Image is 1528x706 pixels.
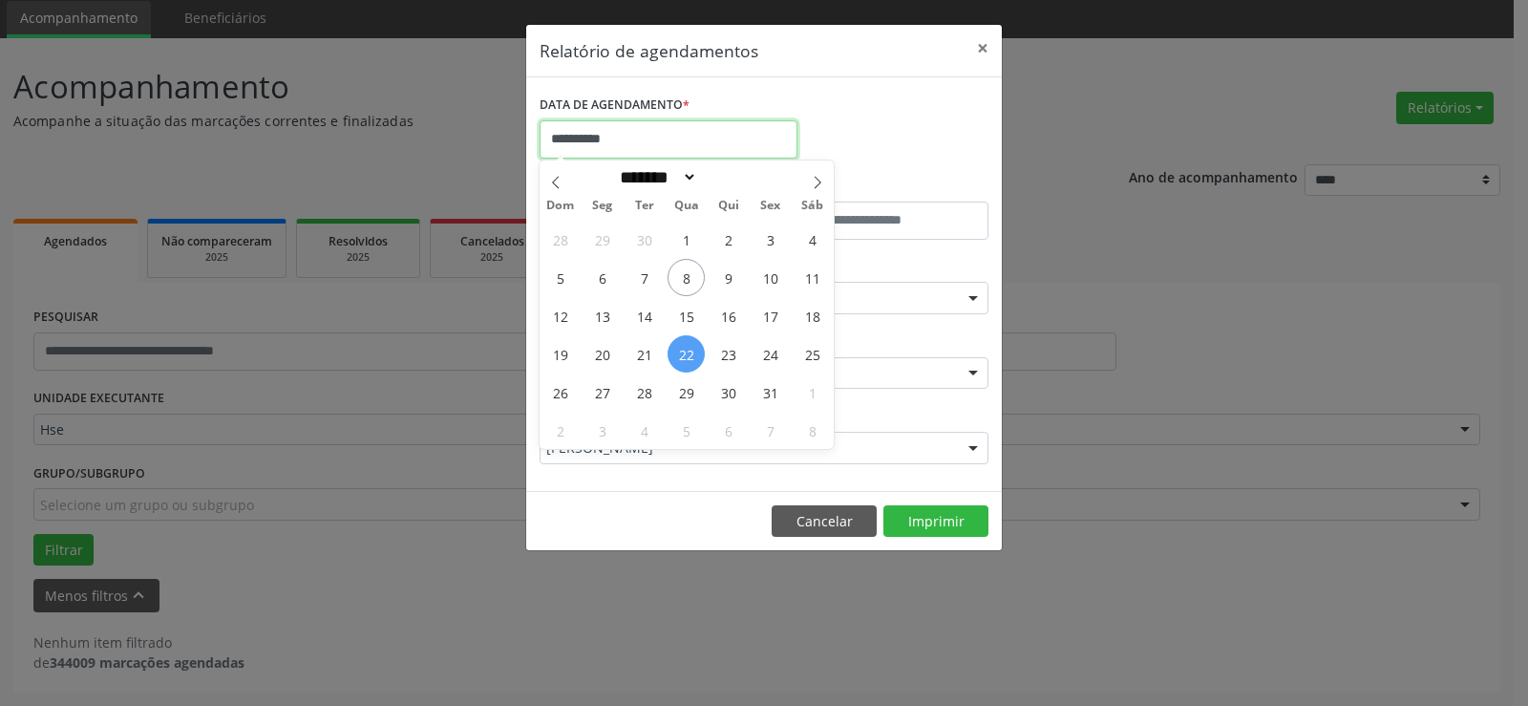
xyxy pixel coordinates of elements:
[541,259,579,296] span: Outubro 5, 2025
[624,200,666,212] span: Ter
[541,374,579,411] span: Outubro 26, 2025
[752,374,789,411] span: Outubro 31, 2025
[668,412,705,449] span: Novembro 5, 2025
[794,412,831,449] span: Novembro 8, 2025
[752,412,789,449] span: Novembro 7, 2025
[710,221,747,258] span: Outubro 2, 2025
[541,297,579,334] span: Outubro 12, 2025
[668,259,705,296] span: Outubro 8, 2025
[964,25,1002,72] button: Close
[697,167,760,187] input: Year
[541,221,579,258] span: Setembro 28, 2025
[769,172,988,202] label: ATÉ
[710,412,747,449] span: Novembro 6, 2025
[626,297,663,334] span: Outubro 14, 2025
[584,412,621,449] span: Novembro 3, 2025
[772,505,877,538] button: Cancelar
[668,335,705,373] span: Outubro 22, 2025
[584,374,621,411] span: Outubro 27, 2025
[750,200,792,212] span: Sex
[710,297,747,334] span: Outubro 16, 2025
[794,335,831,373] span: Outubro 25, 2025
[541,412,579,449] span: Novembro 2, 2025
[710,374,747,411] span: Outubro 30, 2025
[794,259,831,296] span: Outubro 11, 2025
[883,505,988,538] button: Imprimir
[626,412,663,449] span: Novembro 4, 2025
[752,259,789,296] span: Outubro 10, 2025
[752,297,789,334] span: Outubro 17, 2025
[794,297,831,334] span: Outubro 18, 2025
[626,259,663,296] span: Outubro 7, 2025
[708,200,750,212] span: Qui
[666,200,708,212] span: Qua
[626,221,663,258] span: Setembro 30, 2025
[710,259,747,296] span: Outubro 9, 2025
[668,374,705,411] span: Outubro 29, 2025
[752,335,789,373] span: Outubro 24, 2025
[668,297,705,334] span: Outubro 15, 2025
[626,335,663,373] span: Outubro 21, 2025
[584,335,621,373] span: Outubro 20, 2025
[584,221,621,258] span: Setembro 29, 2025
[540,38,758,63] h5: Relatório de agendamentos
[710,335,747,373] span: Outubro 23, 2025
[540,200,582,212] span: Dom
[613,167,697,187] select: Month
[794,221,831,258] span: Outubro 4, 2025
[584,297,621,334] span: Outubro 13, 2025
[668,221,705,258] span: Outubro 1, 2025
[540,91,690,120] label: DATA DE AGENDAMENTO
[582,200,624,212] span: Seg
[752,221,789,258] span: Outubro 3, 2025
[794,374,831,411] span: Novembro 1, 2025
[792,200,834,212] span: Sáb
[626,374,663,411] span: Outubro 28, 2025
[584,259,621,296] span: Outubro 6, 2025
[541,335,579,373] span: Outubro 19, 2025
